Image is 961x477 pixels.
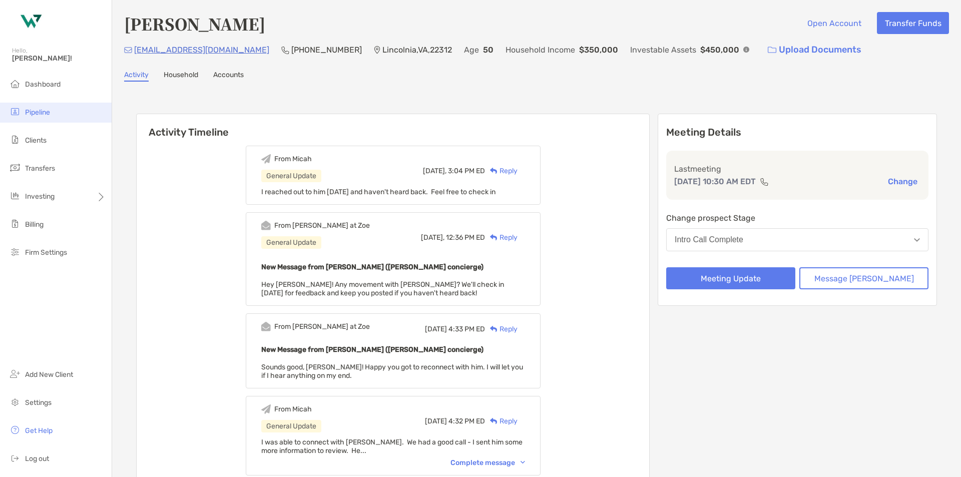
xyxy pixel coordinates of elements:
img: Open dropdown arrow [914,238,920,242]
h4: [PERSON_NAME] [124,12,265,35]
button: Change [885,176,920,187]
b: New Message from [PERSON_NAME] ([PERSON_NAME] concierge) [261,263,484,271]
img: Location Icon [374,46,380,54]
img: Info Icon [743,47,749,53]
div: General Update [261,420,321,432]
img: get-help icon [9,424,21,436]
div: Reply [485,416,518,426]
a: Accounts [213,71,244,82]
img: Reply icon [490,418,498,424]
img: Event icon [261,221,271,230]
span: Billing [25,220,44,229]
button: Intro Call Complete [666,228,928,251]
div: General Update [261,236,321,249]
span: Firm Settings [25,248,67,257]
button: Message [PERSON_NAME] [799,267,928,289]
img: settings icon [9,396,21,408]
span: 4:32 PM ED [448,417,485,425]
span: Transfers [25,164,55,173]
div: Reply [485,232,518,243]
img: communication type [760,178,769,186]
p: [DATE] 10:30 AM EDT [674,175,756,188]
div: Complete message [450,458,525,467]
img: Reply icon [490,234,498,241]
img: pipeline icon [9,106,21,118]
h6: Activity Timeline [137,114,649,138]
span: 3:04 PM ED [448,167,485,175]
img: Chevron icon [521,461,525,464]
p: $350,000 [579,44,618,56]
div: General Update [261,170,321,182]
img: dashboard icon [9,78,21,90]
span: [PERSON_NAME]! [12,54,106,63]
span: Hey [PERSON_NAME]! Any movement with [PERSON_NAME]? We'll check in [DATE] for feedback and keep y... [261,280,504,297]
span: [DATE], [423,167,446,175]
span: Settings [25,398,52,407]
a: Activity [124,71,149,82]
span: Dashboard [25,80,61,89]
div: From Micah [274,155,312,163]
img: Reply icon [490,326,498,332]
img: transfers icon [9,162,21,174]
span: I was able to connect with [PERSON_NAME]. We had a good call - I sent him some more information t... [261,438,523,455]
img: button icon [768,47,776,54]
img: Event icon [261,404,271,414]
p: 50 [483,44,494,56]
div: From Micah [274,405,312,413]
span: [DATE] [425,325,447,333]
span: 12:36 PM ED [446,233,485,242]
div: From [PERSON_NAME] at Zoe [274,322,370,331]
img: Event icon [261,154,271,164]
button: Transfer Funds [877,12,949,34]
img: Email Icon [124,47,132,53]
img: Reply icon [490,168,498,174]
span: Add New Client [25,370,73,379]
b: New Message from [PERSON_NAME] ([PERSON_NAME] concierge) [261,345,484,354]
p: $450,000 [700,44,739,56]
img: clients icon [9,134,21,146]
span: [DATE] [425,417,447,425]
p: Meeting Details [666,126,928,139]
span: I reached out to him [DATE] and haven't heard back. Feel free to check in [261,188,496,196]
a: Upload Documents [761,39,868,61]
span: Sounds good, [PERSON_NAME]! Happy you got to reconnect with him. I will let you if I hear anythin... [261,363,523,380]
img: logout icon [9,452,21,464]
div: From [PERSON_NAME] at Zoe [274,221,370,230]
a: Household [164,71,198,82]
span: [DATE], [421,233,444,242]
div: Intro Call Complete [675,235,743,244]
img: add_new_client icon [9,368,21,380]
img: investing icon [9,190,21,202]
img: Phone Icon [281,46,289,54]
img: Zoe Logo [12,4,48,40]
span: Get Help [25,426,53,435]
span: Clients [25,136,47,145]
span: Pipeline [25,108,50,117]
img: Event icon [261,322,271,331]
p: Age [464,44,479,56]
p: [PHONE_NUMBER] [291,44,362,56]
span: Investing [25,192,55,201]
p: Last meeting [674,163,920,175]
span: Log out [25,454,49,463]
p: Lincolnia , VA , 22312 [382,44,452,56]
div: Reply [485,166,518,176]
button: Open Account [799,12,869,34]
img: billing icon [9,218,21,230]
p: Change prospect Stage [666,212,928,224]
div: Reply [485,324,518,334]
p: [EMAIL_ADDRESS][DOMAIN_NAME] [134,44,269,56]
button: Meeting Update [666,267,795,289]
img: firm-settings icon [9,246,21,258]
p: Investable Assets [630,44,696,56]
span: 4:33 PM ED [448,325,485,333]
p: Household Income [506,44,575,56]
